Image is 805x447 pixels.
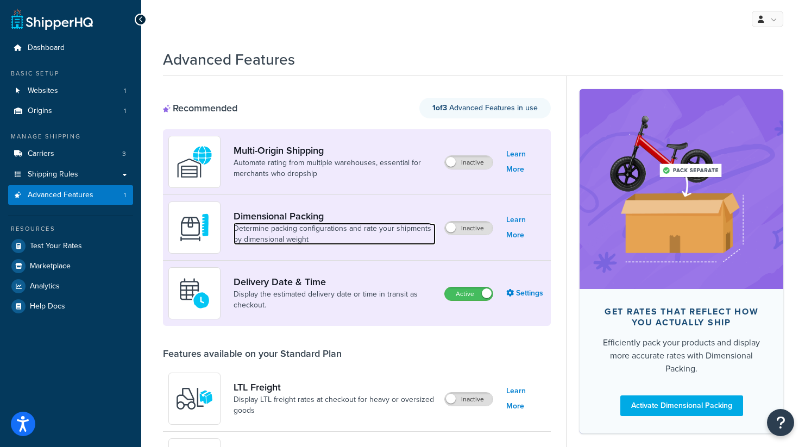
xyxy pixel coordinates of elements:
[30,262,71,271] span: Marketplace
[445,156,493,169] label: Inactive
[30,282,60,291] span: Analytics
[234,289,436,311] a: Display the estimated delivery date or time in transit as checkout.
[124,86,126,96] span: 1
[8,185,133,205] li: Advanced Features
[8,38,133,58] a: Dashboard
[506,147,545,177] a: Learn More
[620,395,743,416] a: Activate Dimensional Packing
[30,242,82,251] span: Test Your Rates
[234,144,436,156] a: Multi-Origin Shipping
[8,81,133,101] a: Websites1
[124,191,126,200] span: 1
[596,105,767,273] img: feature-image-dim-d40ad3071a2b3c8e08177464837368e35600d3c5e73b18a22c1e4bb210dc32ac.png
[175,209,213,247] img: DTVBYsAAAAAASUVORK5CYII=
[506,286,545,301] a: Settings
[175,143,213,181] img: WatD5o0RtDAAAAAElFTkSuQmCC
[8,144,133,164] a: Carriers3
[597,306,766,328] div: Get rates that reflect how you actually ship
[8,144,133,164] li: Carriers
[28,149,54,159] span: Carriers
[28,43,65,53] span: Dashboard
[175,380,213,418] img: y79ZsPf0fXUFUhFXDzUgf+ktZg5F2+ohG75+v3d2s1D9TjoU8PiyCIluIjV41seZevKCRuEjTPPOKHJsQcmKCXGdfprl3L4q7...
[8,224,133,234] div: Resources
[8,132,133,141] div: Manage Shipping
[28,170,78,179] span: Shipping Rules
[432,102,447,114] strong: 1 of 3
[8,236,133,256] a: Test Your Rates
[234,158,436,179] a: Automate rating from multiple warehouses, essential for merchants who dropship
[506,383,545,414] a: Learn More
[506,212,545,243] a: Learn More
[234,210,436,222] a: Dimensional Packing
[234,394,436,416] a: Display LTL freight rates at checkout for heavy or oversized goods
[445,222,493,235] label: Inactive
[8,276,133,296] a: Analytics
[8,256,133,276] a: Marketplace
[163,49,295,70] h1: Advanced Features
[767,409,794,436] button: Open Resource Center
[122,149,126,159] span: 3
[8,69,133,78] div: Basic Setup
[597,336,766,375] div: Efficiently pack your products and display more accurate rates with Dimensional Packing.
[445,393,493,406] label: Inactive
[8,101,133,121] li: Origins
[30,302,65,311] span: Help Docs
[8,185,133,205] a: Advanced Features1
[234,223,436,245] a: Determine packing configurations and rate your shipments by dimensional weight
[163,102,237,114] div: Recommended
[432,102,538,114] span: Advanced Features in use
[124,106,126,116] span: 1
[234,276,436,288] a: Delivery Date & Time
[175,274,213,312] img: gfkeb5ejjkALwAAAABJRU5ErkJggg==
[234,381,436,393] a: LTL Freight
[28,191,93,200] span: Advanced Features
[8,81,133,101] li: Websites
[445,287,493,300] label: Active
[8,101,133,121] a: Origins1
[28,86,58,96] span: Websites
[8,297,133,316] a: Help Docs
[28,106,52,116] span: Origins
[163,348,342,360] div: Features available on your Standard Plan
[8,165,133,185] a: Shipping Rules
